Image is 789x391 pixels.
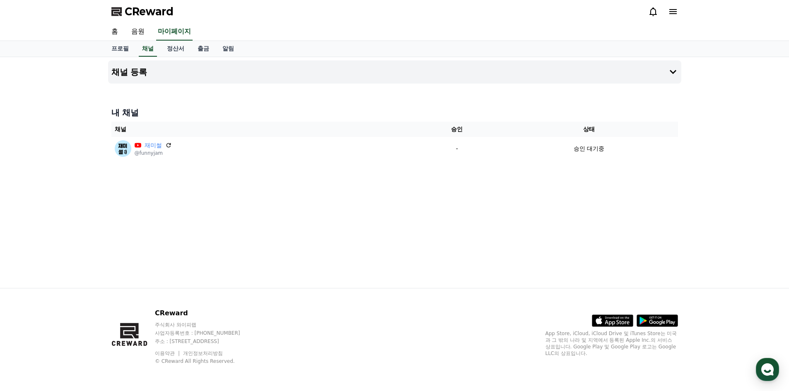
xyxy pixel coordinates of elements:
p: 주식회사 와이피랩 [155,321,256,328]
p: App Store, iCloud, iCloud Drive 및 iTunes Store는 미국과 그 밖의 나라 및 지역에서 등록된 Apple Inc.의 서비스 상표입니다. Goo... [545,330,678,357]
span: CReward [125,5,174,18]
a: 출금 [191,41,216,57]
button: 채널 등록 [108,60,681,84]
p: 승인 대기중 [574,144,604,153]
a: 채널 [139,41,157,57]
p: © CReward All Rights Reserved. [155,358,256,365]
th: 승인 [414,122,500,137]
th: 상태 [500,122,678,137]
a: 음원 [125,23,151,41]
a: CReward [111,5,174,18]
a: 마이페이지 [156,23,193,41]
a: 재미썰 [145,141,162,150]
a: 홈 [105,23,125,41]
p: 사업자등록번호 : [PHONE_NUMBER] [155,330,256,336]
h4: 내 채널 [111,107,678,118]
p: - [417,144,497,153]
th: 채널 [111,122,414,137]
img: 재미썰 [115,140,131,157]
a: 이용약관 [155,350,181,356]
h4: 채널 등록 [111,67,147,77]
p: @funnyjam [135,150,172,156]
a: 개인정보처리방침 [183,350,223,356]
a: 정산서 [160,41,191,57]
a: 프로필 [105,41,135,57]
a: 알림 [216,41,241,57]
p: CReward [155,308,256,318]
p: 주소 : [STREET_ADDRESS] [155,338,256,345]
